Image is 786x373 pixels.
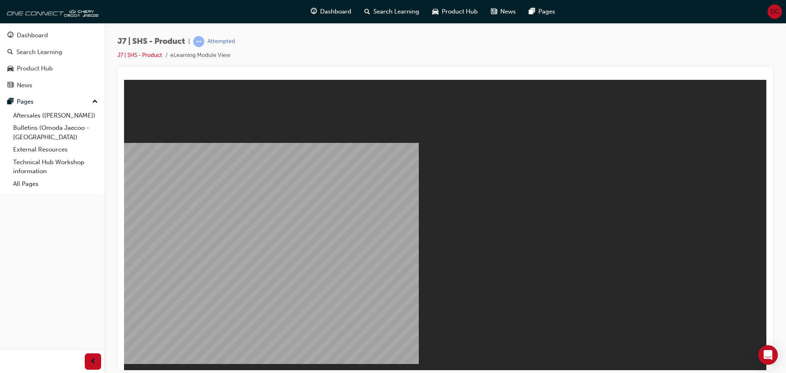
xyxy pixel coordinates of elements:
div: Attempted [208,38,235,45]
a: Bulletins (Omoda Jaecoo - [GEOGRAPHIC_DATA]) [10,122,101,143]
span: DC [770,7,779,16]
div: News [17,81,32,90]
span: Search Learning [373,7,419,16]
span: pages-icon [7,98,14,106]
button: DashboardSearch LearningProduct HubNews [3,26,101,94]
span: news-icon [7,82,14,89]
span: prev-icon [90,357,96,367]
span: car-icon [7,65,14,72]
div: Pages [17,97,34,106]
a: J7 | SHS - Product [117,52,162,59]
a: Technical Hub Workshop information [10,156,101,178]
a: Aftersales ([PERSON_NAME]) [10,109,101,122]
div: Open Intercom Messenger [758,345,778,365]
div: Product Hub [17,64,53,73]
a: guage-iconDashboard [304,3,358,20]
a: pages-iconPages [522,3,562,20]
span: guage-icon [311,7,317,17]
span: news-icon [491,7,497,17]
div: Search Learning [16,47,62,57]
a: Product Hub [3,61,101,76]
a: news-iconNews [484,3,522,20]
a: External Resources [10,143,101,156]
a: All Pages [10,178,101,190]
span: car-icon [432,7,438,17]
span: Product Hub [442,7,478,16]
button: DC [768,5,782,19]
div: Dashboard [17,31,48,40]
span: guage-icon [7,32,14,39]
button: Pages [3,94,101,109]
img: oneconnect [4,3,98,20]
span: up-icon [92,97,98,107]
a: search-iconSearch Learning [358,3,426,20]
span: Dashboard [320,7,351,16]
li: eLearning Module View [170,51,230,60]
span: | [188,37,190,46]
span: J7 | SHS - Product [117,37,185,46]
span: Pages [538,7,555,16]
a: News [3,78,101,93]
span: pages-icon [529,7,535,17]
a: Search Learning [3,45,101,60]
a: car-iconProduct Hub [426,3,484,20]
span: learningRecordVerb_ATTEMPT-icon [193,36,204,47]
a: Dashboard [3,28,101,43]
span: News [500,7,516,16]
span: search-icon [364,7,370,17]
span: search-icon [7,49,13,56]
